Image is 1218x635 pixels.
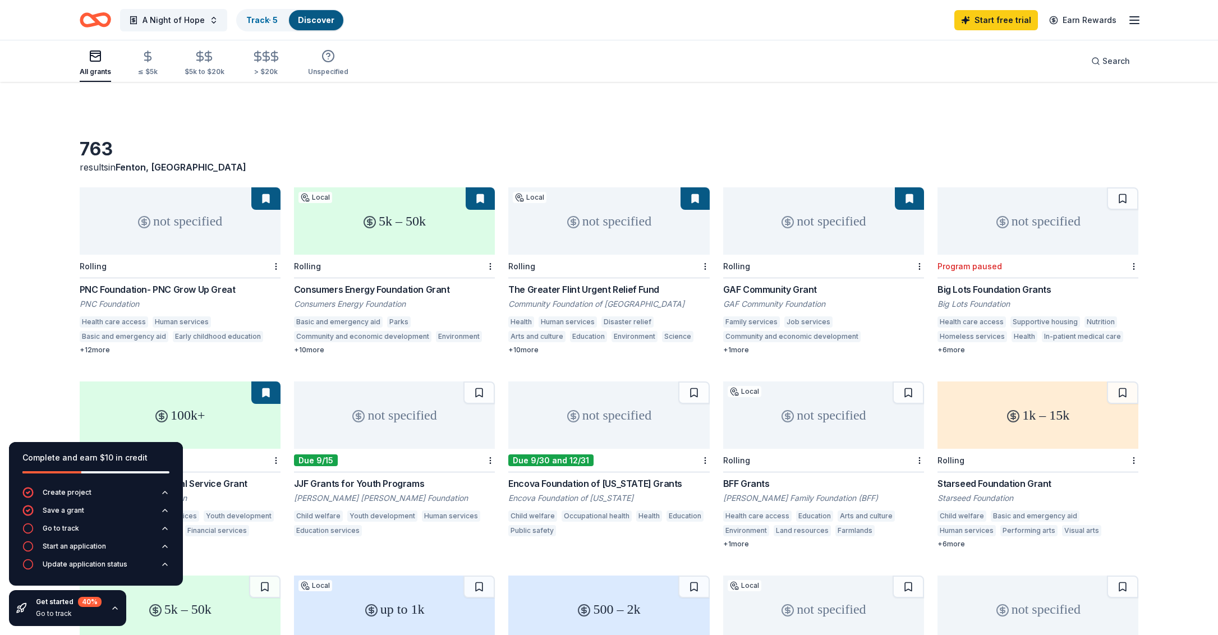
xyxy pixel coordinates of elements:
div: Start an application [43,542,106,551]
div: GAF Community Grant [723,283,924,296]
div: $5k to $20k [185,67,224,76]
div: Basic and emergency aid [80,331,168,342]
div: Save a grant [43,506,84,515]
div: Occupational health [562,510,632,522]
div: Health care access [80,316,148,328]
div: Performing arts [1000,525,1058,536]
div: [PERSON_NAME] [PERSON_NAME] Foundation [294,493,495,504]
div: not specified [294,381,495,449]
span: Fenton, [GEOGRAPHIC_DATA] [116,162,246,173]
div: 100k+ [80,381,281,449]
div: Human services [937,525,996,536]
div: Due 9/30 and 12/31 [508,454,594,466]
div: Starseed Foundation Grant [937,477,1138,490]
div: Human services [539,316,597,328]
div: Arts and culture [838,510,895,522]
div: Environment [723,525,769,536]
div: Consumers Energy Foundation Grant [294,283,495,296]
div: Health care access [937,316,1006,328]
div: Community and economic development [294,331,431,342]
div: Due 9/15 [294,454,338,466]
div: results [80,160,281,174]
a: 100k+RollingHearst Foundation: Social Service Grant[PERSON_NAME] FoundationFamily servicesHuman s... [80,381,281,549]
a: not specifiedDue 9/30 and 12/31Encova Foundation of [US_STATE] GrantsEncova Foundation of [US_STA... [508,381,709,540]
button: Unspecified [308,45,348,82]
div: Early childhood education [173,331,263,342]
button: $5k to $20k [185,45,224,82]
div: 5k – 50k [294,187,495,255]
div: not specified [80,187,281,255]
div: Human services [153,316,211,328]
div: Child welfare [937,510,986,522]
div: Farmlands [835,525,875,536]
button: Start an application [22,541,169,559]
div: [PERSON_NAME] Family Foundation (BFF) [723,493,924,504]
div: Education [667,510,704,522]
div: > $20k [251,67,281,76]
a: Home [80,7,111,33]
div: Community Foundation of [GEOGRAPHIC_DATA] [508,298,709,310]
div: Rolling [937,455,964,465]
span: in [108,162,246,173]
a: not specifiedLocalRollingThe Greater Flint Urgent Relief FundCommunity Foundation of [GEOGRAPHIC_... [508,187,709,355]
div: JJF Grants for Youth Programs [294,477,495,490]
div: Visual arts [1062,525,1101,536]
button: Search [1082,50,1139,72]
div: Child welfare [508,510,557,522]
div: PNC Foundation- PNC Grow Up Great [80,283,281,296]
div: Health [508,316,534,328]
div: Create project [43,488,91,497]
div: 1k – 15k [937,381,1138,449]
div: Update application status [43,560,127,569]
button: Save a grant [22,505,169,523]
div: PNC Foundation [80,298,281,310]
a: Earn Rewards [1042,10,1123,30]
div: Get started [36,597,102,607]
div: Rolling [508,261,535,271]
button: Go to track [22,523,169,541]
div: Family services [723,316,780,328]
div: Land resources [774,525,831,536]
button: > $20k [251,45,281,82]
div: Supportive housing [1010,316,1080,328]
div: Nutrition [1084,316,1117,328]
div: Disaster relief [601,316,654,328]
button: Create project [22,487,169,505]
div: Rolling [80,261,107,271]
div: + 1 more [723,540,924,549]
span: Search [1102,54,1130,68]
div: Health [636,510,662,522]
a: Track· 5 [246,15,278,25]
a: not specifiedRollingPNC Foundation- PNC Grow Up GreatPNC FoundationHealth care accessHuman servic... [80,187,281,355]
div: Job services [784,316,833,328]
div: Local [513,192,546,203]
a: not specifiedRollingGAF Community GrantGAF Community FoundationFamily servicesJob servicesCommuni... [723,187,924,355]
div: not specified [723,381,924,449]
div: Education services [294,525,362,536]
div: Basic and emergency aid [991,510,1079,522]
div: Rolling [723,261,750,271]
button: Update application status [22,559,169,577]
button: ≤ $5k [138,45,158,82]
a: Discover [298,15,334,25]
a: 1k – 15kRollingStarseed Foundation GrantStarseed FoundationChild welfareBasic and emergency aidHu... [937,381,1138,549]
button: All grants [80,45,111,82]
div: GAF Community Foundation [723,298,924,310]
div: Youth development [347,510,417,522]
a: 5k – 50kLocalRollingConsumers Energy Foundation GrantConsumers Energy FoundationBasic and emergen... [294,187,495,355]
div: Arts and culture [508,331,566,342]
div: Big Lots Foundation [937,298,1138,310]
div: not specified [508,381,709,449]
div: In-patient medical care [1042,331,1123,342]
div: Youth development [204,510,274,522]
div: Rolling [294,261,321,271]
div: Science [662,331,693,342]
div: ≤ $5k [138,67,158,76]
div: + 6 more [937,540,1138,549]
div: BFF Grants [723,477,924,490]
div: Environment [612,331,658,342]
div: + 10 more [294,346,495,355]
div: Local [298,580,332,591]
div: Health [1012,331,1037,342]
div: Consumers Energy Foundation [294,298,495,310]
